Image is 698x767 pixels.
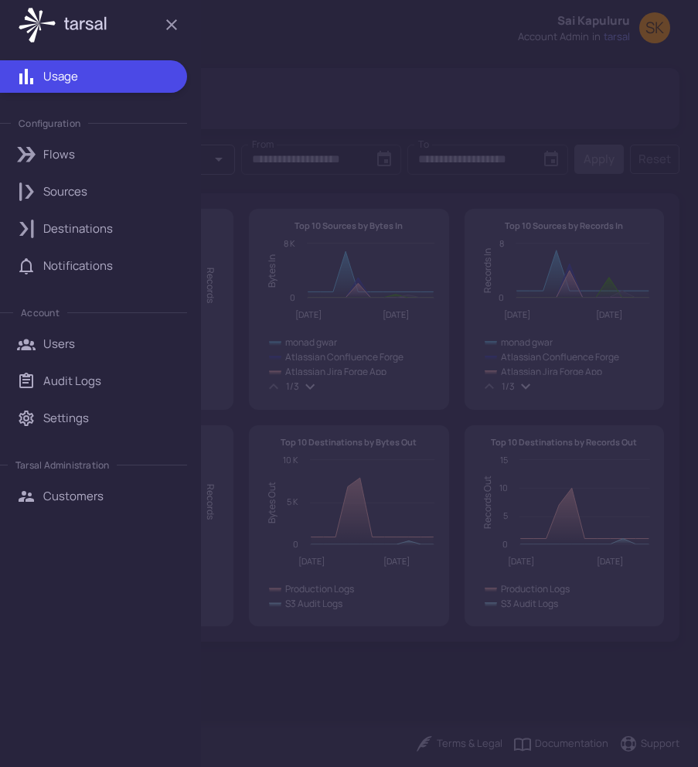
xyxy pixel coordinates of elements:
p: Settings [43,410,89,427]
p: Audit Logs [43,373,101,390]
p: Customers [43,488,104,505]
p: Tarsal Administration [15,458,109,472]
p: Sources [43,183,87,200]
p: Destinations [43,220,113,237]
p: Usage [43,68,78,85]
p: Users [43,336,75,353]
p: Notifications [43,257,113,274]
p: Configuration [19,117,80,130]
p: Account [21,306,59,319]
p: Flows [43,146,75,163]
